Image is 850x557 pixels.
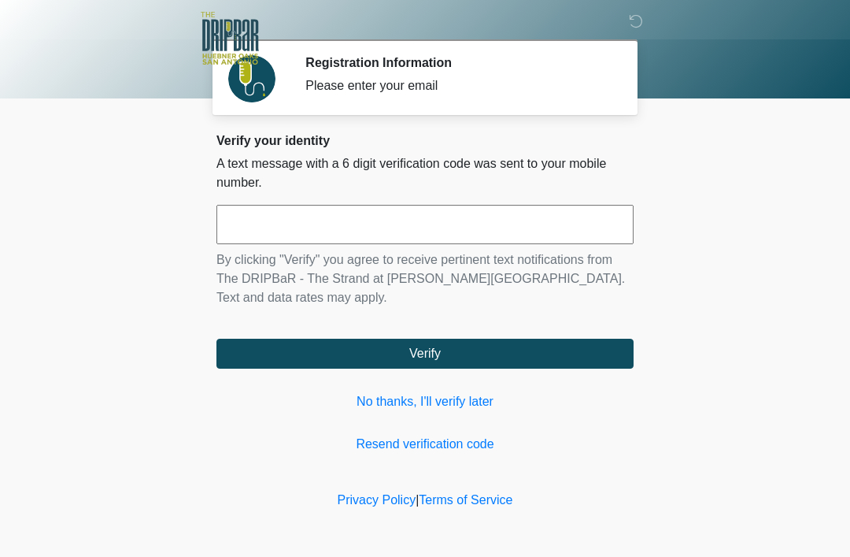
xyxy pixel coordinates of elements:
a: Resend verification code [216,435,634,454]
p: A text message with a 6 digit verification code was sent to your mobile number. [216,154,634,192]
button: Verify [216,339,634,369]
img: Agent Avatar [228,55,275,102]
a: No thanks, I'll verify later [216,392,634,411]
p: By clicking "Verify" you agree to receive pertinent text notifications from The DRIPBaR - The Str... [216,251,634,307]
img: The DRIPBaR - The Strand at Huebner Oaks Logo [201,12,259,65]
a: Privacy Policy [338,493,416,507]
div: Please enter your email [305,76,610,95]
a: | [416,493,419,507]
a: Terms of Service [419,493,512,507]
h2: Verify your identity [216,133,634,148]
